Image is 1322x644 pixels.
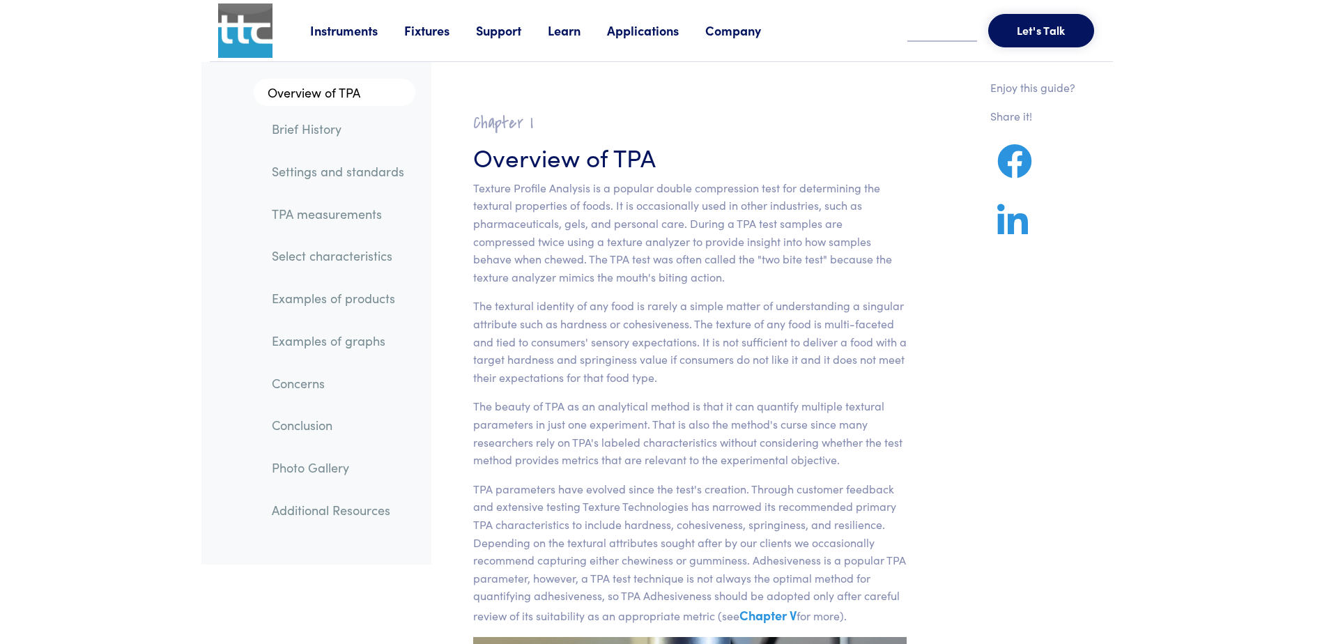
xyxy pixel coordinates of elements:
[990,79,1075,97] p: Enjoy this guide?
[705,22,787,39] a: Company
[261,367,415,399] a: Concerns
[990,107,1075,125] p: Share it!
[261,198,415,230] a: TPA measurements
[548,22,607,39] a: Learn
[261,240,415,272] a: Select characteristics
[473,112,907,134] h2: Chapter I
[473,139,907,174] h3: Overview of TPA
[607,22,705,39] a: Applications
[473,397,907,468] p: The beauty of TPA as an analytical method is that it can quantify multiple textural parameters in...
[310,22,404,39] a: Instruments
[473,179,907,286] p: Texture Profile Analysis is a popular double compression test for determining the textural proper...
[473,480,907,626] p: TPA parameters have evolved since the test's creation. Through customer feedback and extensive te...
[218,3,272,58] img: ttc_logo_1x1_v1.0.png
[261,494,415,526] a: Additional Resources
[254,79,415,107] a: Overview of TPA
[261,452,415,484] a: Photo Gallery
[261,155,415,187] a: Settings and standards
[261,113,415,145] a: Brief History
[988,14,1094,47] button: Let's Talk
[261,282,415,314] a: Examples of products
[473,297,907,386] p: The textural identity of any food is rarely a simple matter of understanding a singular attribute...
[990,220,1035,238] a: Share on LinkedIn
[404,22,476,39] a: Fixtures
[261,409,415,441] a: Conclusion
[261,325,415,357] a: Examples of graphs
[476,22,548,39] a: Support
[739,606,797,624] a: Chapter V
